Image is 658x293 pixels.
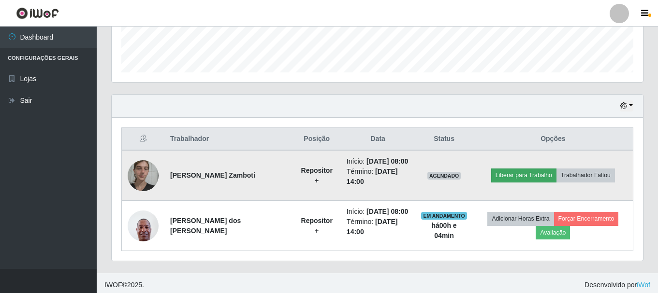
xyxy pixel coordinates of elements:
th: Trabalhador [164,128,293,151]
button: Liberar para Trabalho [491,168,556,182]
li: Início: [347,156,409,167]
li: Término: [347,217,409,237]
a: iWof [637,281,650,289]
strong: [PERSON_NAME] dos [PERSON_NAME] [170,217,241,235]
th: Status [415,128,473,151]
img: 1711374594340.jpeg [128,205,159,246]
li: Início: [347,207,409,217]
time: [DATE] 08:00 [366,208,408,215]
button: Avaliação [536,226,570,239]
strong: Repositor + [301,167,333,184]
img: CoreUI Logo [16,7,59,19]
button: Adicionar Horas Extra [487,212,554,225]
th: Data [341,128,415,151]
span: Desenvolvido por [585,280,650,290]
button: Trabalhador Faltou [556,168,615,182]
th: Opções [473,128,633,151]
strong: há 00 h e 04 min [431,222,456,239]
strong: [PERSON_NAME] Zamboti [170,171,255,179]
span: © 2025 . [104,280,144,290]
img: 1700866238671.jpeg [128,155,159,196]
li: Término: [347,167,409,187]
button: Forçar Encerramento [554,212,619,225]
th: Posição [293,128,341,151]
time: [DATE] 08:00 [366,157,408,165]
span: IWOF [104,281,122,289]
strong: Repositor + [301,217,333,235]
span: EM ANDAMENTO [421,212,467,220]
span: AGENDADO [427,172,461,180]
